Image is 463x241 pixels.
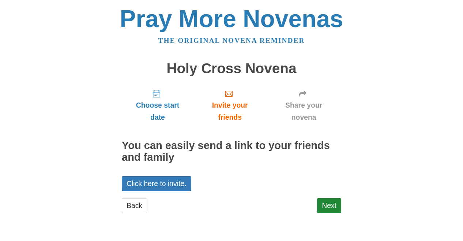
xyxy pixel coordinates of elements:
h1: Holy Cross Novena [122,61,341,77]
span: Share your novena [274,99,334,123]
a: Share your novena [266,84,341,127]
a: Invite your friends [193,84,266,127]
a: Choose start date [122,84,193,127]
a: Next [317,198,341,213]
a: Pray More Novenas [120,5,343,32]
span: Choose start date [129,99,186,123]
span: Invite your friends [201,99,259,123]
a: The original novena reminder [158,37,305,44]
a: Click here to invite. [122,176,191,191]
h2: You can easily send a link to your friends and family [122,140,341,163]
a: Back [122,198,147,213]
